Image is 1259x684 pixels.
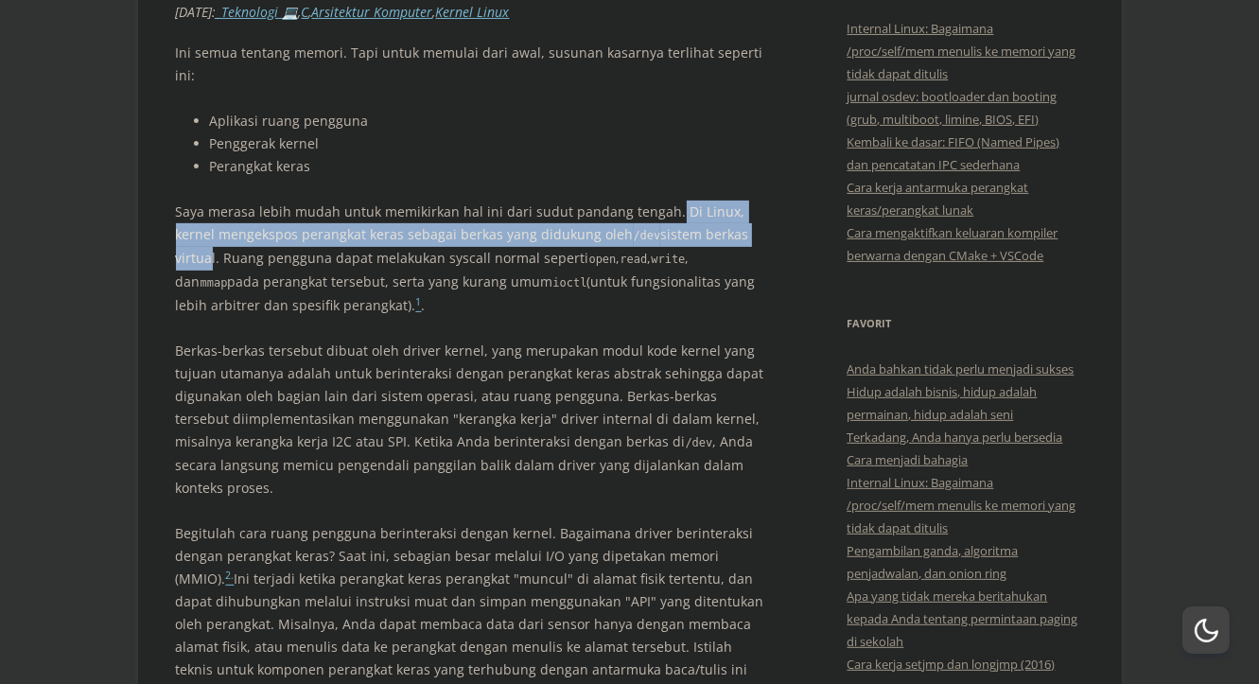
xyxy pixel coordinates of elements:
code: ioctl [552,276,586,289]
font: Penggerak kernel [210,134,320,152]
code: read [620,253,647,266]
code: /dev [686,436,713,449]
a: Apa yang tidak mereka beritahukan kepada Anda tentang permintaan paging di sekolah [848,588,1078,650]
font: [DATE] [176,3,213,21]
font: , [299,3,302,21]
font: , [433,3,436,21]
a: Kembali ke dasar: FIFO (Named Pipes) dan pencatatan IPC sederhana [848,133,1060,173]
font: , [647,249,651,267]
font: : [213,3,217,21]
font: Ini semua tentang memori. Tapi untuk memulai dari awal, susunan kasarnya terlihat seperti ini: [176,44,763,84]
a: Internal Linux: Bagaimana /proc/self/mem menulis ke memori yang tidak dapat ditulis [848,474,1076,536]
font: Favorit [848,316,892,330]
font: Aplikasi ruang pengguna [210,112,369,130]
a: Anda bahkan tidak perlu menjadi sukses [848,360,1075,377]
a: 2. [226,570,235,588]
font: , [616,249,620,267]
a: jurnal osdev: bootloader dan booting (grub, multiboot, limine, BIOS, EFI) [848,88,1058,128]
font: . [422,296,426,314]
a: C [302,3,309,21]
a: Cara menjadi bahagia [848,451,969,468]
a: Cara kerja antarmuka perangkat keras/perangkat lunak [848,179,1029,219]
a: Terkadang, Anda hanya perlu bersedia [848,429,1063,446]
font: , Anda secara langsung memicu pengendali panggilan balik dalam driver yang dijalankan dalam konte... [176,432,754,497]
a: Arsitektur Komputer [312,3,433,21]
a: Cara kerja setjmp dan longjmp (2016) [848,656,1056,673]
a: 1 [416,296,422,314]
font: , [309,3,312,21]
a: Kernel Linux [436,3,510,21]
a: _Teknologi 💻 [217,3,299,21]
font: Saya merasa lebih mudah untuk memikirkan hal ini dari sudut pandang tengah. Di Linux, kernel meng... [176,202,745,243]
font: Berkas-berkas tersebut dibuat oleh driver kernel, yang merupakan modul kode kernel yang tujuan ut... [176,342,764,450]
a: Internal Linux: Bagaimana /proc/self/mem menulis ke memori yang tidak dapat ditulis [848,20,1076,82]
code: mmap [201,276,228,289]
code: /dev [634,229,661,242]
font: 2. [226,569,235,582]
a: Pengambilan ganda, algoritma penjadwalan, dan onion ring [848,542,1019,582]
code: open [589,253,617,266]
a: Cara mengaktifkan keluaran kompiler berwarna dengan CMake + VSCode [848,224,1058,264]
font: pada perangkat tersebut, serta yang kurang umum [227,272,552,290]
font: 1 [416,295,422,308]
a: Hidup adalah bisnis, hidup adalah permainan, hidup adalah seni [848,383,1038,423]
font: Begitulah cara ruang pengguna berinteraksi dengan kernel. Bagaimana driver berinteraksi dengan pe... [176,524,754,588]
code: write [651,253,685,266]
font: Perangkat keras [210,157,311,175]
